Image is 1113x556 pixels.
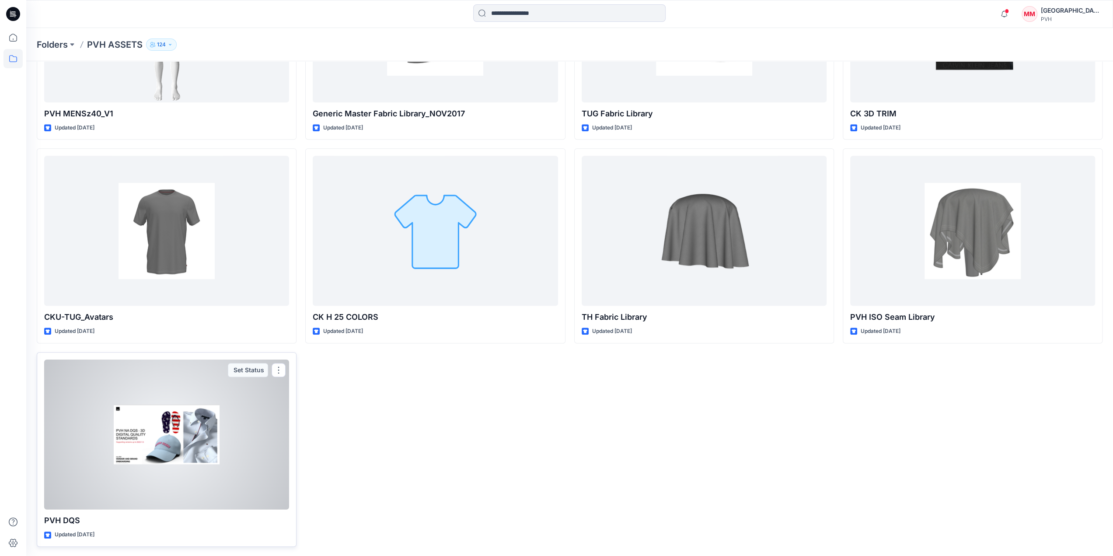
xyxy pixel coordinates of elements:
[850,108,1095,120] p: CK 3D TRIM
[582,156,827,306] a: TH Fabric Library
[55,530,94,539] p: Updated [DATE]
[44,311,289,323] p: CKU-TUG_Avatars
[87,38,143,51] p: PVH ASSETS
[44,360,289,510] a: PVH DQS
[313,108,558,120] p: Generic Master Fabric Library_NOV2017
[313,311,558,323] p: CK H 25 COLORS
[850,311,1095,323] p: PVH ISO Seam Library
[592,123,632,133] p: Updated [DATE]
[850,156,1095,306] a: PVH ISO Seam Library
[1041,5,1102,16] div: [GEOGRAPHIC_DATA][PERSON_NAME][GEOGRAPHIC_DATA]
[313,156,558,306] a: CK H 25 COLORS
[582,108,827,120] p: TUG Fabric Library
[44,156,289,306] a: CKU-TUG_Avatars
[44,108,289,120] p: PVH MENSz40_V1
[582,311,827,323] p: TH Fabric Library
[146,38,177,51] button: 124
[861,123,900,133] p: Updated [DATE]
[44,514,289,527] p: PVH DQS
[157,40,166,49] p: 124
[861,327,900,336] p: Updated [DATE]
[323,123,363,133] p: Updated [DATE]
[592,327,632,336] p: Updated [DATE]
[55,123,94,133] p: Updated [DATE]
[1022,6,1037,22] div: MM
[1041,16,1102,22] div: PVH
[55,327,94,336] p: Updated [DATE]
[323,327,363,336] p: Updated [DATE]
[37,38,68,51] a: Folders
